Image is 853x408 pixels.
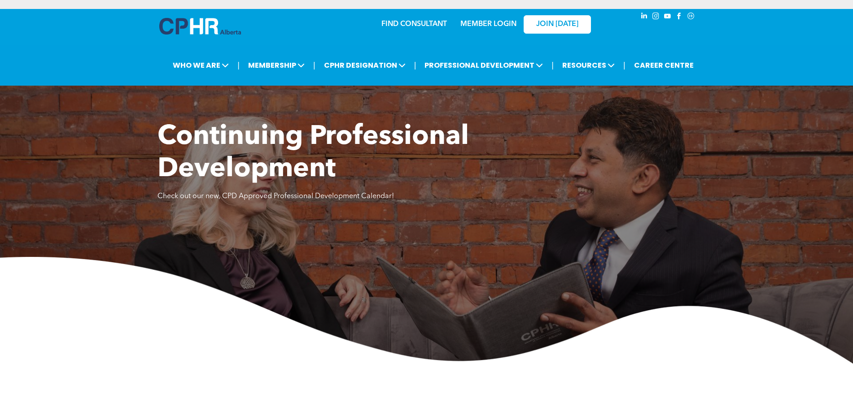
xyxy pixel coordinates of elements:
li: | [551,56,554,74]
a: CAREER CENTRE [631,57,696,74]
li: | [313,56,315,74]
a: youtube [663,11,673,23]
a: FIND CONSULTANT [381,21,447,28]
span: Check out our new, CPD Approved Professional Development Calendar! [157,193,394,200]
a: linkedin [639,11,649,23]
span: WHO WE ARE [170,57,232,74]
span: MEMBERSHIP [245,57,307,74]
a: MEMBER LOGIN [460,21,516,28]
span: Continuing Professional Development [157,124,469,183]
li: | [623,56,626,74]
span: CPHR DESIGNATION [321,57,408,74]
span: PROFESSIONAL DEVELOPMENT [422,57,546,74]
a: facebook [674,11,684,23]
a: Social network [686,11,696,23]
a: JOIN [DATE] [524,15,591,34]
span: RESOURCES [560,57,617,74]
li: | [237,56,240,74]
img: A blue and white logo for cp alberta [159,18,241,35]
li: | [414,56,416,74]
a: instagram [651,11,661,23]
span: JOIN [DATE] [536,20,578,29]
